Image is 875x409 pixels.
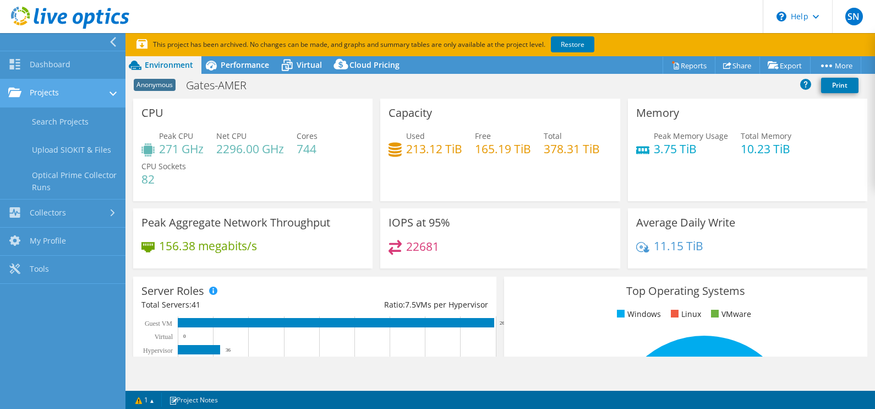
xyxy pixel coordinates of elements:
a: Restore [551,36,594,52]
h4: 213.12 TiB [406,143,462,155]
h4: 10.23 TiB [741,143,791,155]
h4: 271 GHz [159,143,204,155]
h4: 378.31 TiB [544,143,600,155]
span: Total Memory [741,131,791,141]
h4: 11.15 TiB [654,240,703,252]
span: Performance [221,60,269,70]
svg: \n [776,12,786,21]
span: Peak CPU [159,131,193,141]
h4: 82 [141,173,186,185]
text: 36 [226,347,231,353]
h3: Memory [636,107,679,119]
div: Ratio: VMs per Hypervisor [315,299,488,311]
li: VMware [708,308,751,320]
text: Guest VM [145,320,172,327]
span: 41 [192,299,200,310]
a: Project Notes [161,393,226,407]
p: This project has been archived. No changes can be made, and graphs and summary tables are only av... [136,39,676,51]
span: Environment [145,60,193,70]
span: Cloud Pricing [349,60,400,70]
a: More [810,57,861,74]
span: Total [544,131,562,141]
h1: Gates-AMER [181,79,264,92]
h4: 22681 [406,240,439,252]
a: Share [715,57,760,74]
h3: IOPS at 95% [389,217,450,229]
span: CPU Sockets [141,161,186,171]
h4: 3.75 TiB [654,143,728,155]
span: 7.5 [405,299,416,310]
span: Cores [297,131,318,141]
span: Anonymous [134,79,176,91]
span: Free [475,131,491,141]
h3: Average Daily Write [636,217,735,229]
span: Net CPU [216,131,247,141]
text: Hypervisor [143,347,173,354]
span: Peak Memory Usage [654,131,728,141]
h3: Server Roles [141,285,204,297]
text: 0 [183,333,186,339]
h3: Top Operating Systems [512,285,859,297]
h3: CPU [141,107,163,119]
h4: 156.38 megabits/s [159,240,257,252]
h4: 2296.00 GHz [216,143,284,155]
a: Reports [663,57,715,74]
span: Virtual [297,60,322,70]
h3: Capacity [389,107,432,119]
span: Used [406,131,425,141]
span: SN [845,8,863,25]
h4: 744 [297,143,318,155]
li: Windows [614,308,661,320]
a: 1 [128,393,162,407]
text: Virtual [155,333,173,341]
div: Total Servers: [141,299,315,311]
a: Export [759,57,811,74]
li: Linux [668,308,701,320]
h3: Peak Aggregate Network Throughput [141,217,330,229]
h4: 165.19 TiB [475,143,531,155]
a: Print [821,78,858,93]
